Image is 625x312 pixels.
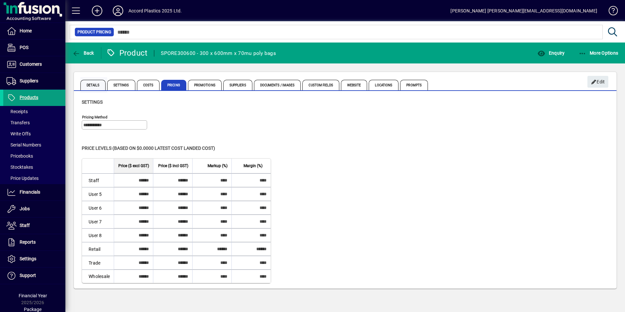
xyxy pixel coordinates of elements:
[82,146,215,151] span: Price levels (based on $0.0000 Latest cost landed cost)
[24,307,42,312] span: Package
[3,184,65,200] a: Financials
[341,80,367,90] span: Website
[137,80,160,90] span: Costs
[161,48,276,59] div: SPORE300600 - 300 x 600mm x 70mu poly bags
[108,5,128,17] button: Profile
[3,234,65,251] a: Reports
[82,173,114,187] td: Staff
[161,80,186,90] span: Pricing
[107,80,135,90] span: Settings
[87,5,108,17] button: Add
[82,99,103,105] span: Settings
[536,47,566,59] button: Enquiry
[3,217,65,234] a: Staff
[82,201,114,215] td: User 6
[587,76,608,88] button: Edit
[20,239,36,245] span: Reports
[158,162,188,169] span: Price ($ incl GST)
[3,73,65,89] a: Suppliers
[577,47,620,59] button: More Options
[302,80,339,90] span: Custom Fields
[20,206,30,211] span: Jobs
[7,120,30,125] span: Transfers
[591,77,605,87] span: Edit
[3,162,65,173] a: Stocktakes
[7,165,33,170] span: Stocktakes
[579,50,618,56] span: More Options
[3,150,65,162] a: Pricebooks
[223,80,252,90] span: Suppliers
[82,269,114,283] td: Wholesale
[400,80,428,90] span: Prompts
[7,176,39,181] span: Price Updates
[3,23,65,39] a: Home
[3,106,65,117] a: Receipts
[128,6,182,16] div: Accord Plastics 2025 Ltd.
[77,29,111,35] span: Product Pricing
[7,109,28,114] span: Receipts
[82,115,108,119] mat-label: Pricing method
[3,139,65,150] a: Serial Numbers
[82,187,114,201] td: User 5
[3,251,65,267] a: Settings
[7,153,33,159] span: Pricebooks
[3,117,65,128] a: Transfers
[82,242,114,256] td: Retail
[537,50,565,56] span: Enquiry
[20,78,38,83] span: Suppliers
[19,293,47,298] span: Financial Year
[3,128,65,139] a: Write Offs
[604,1,617,23] a: Knowledge Base
[20,189,40,195] span: Financials
[82,256,114,269] td: Trade
[20,45,28,50] span: POS
[20,273,36,278] span: Support
[3,40,65,56] a: POS
[80,80,106,90] span: Details
[3,173,65,184] a: Price Updates
[369,80,398,90] span: Locations
[254,80,301,90] span: Documents / Images
[20,256,36,261] span: Settings
[3,56,65,73] a: Customers
[82,228,114,242] td: User 8
[450,6,597,16] div: [PERSON_NAME] [PERSON_NAME][EMAIL_ADDRESS][DOMAIN_NAME]
[20,95,38,100] span: Products
[244,162,262,169] span: Margin (%)
[188,80,222,90] span: Promotions
[7,142,41,147] span: Serial Numbers
[7,131,31,136] span: Write Offs
[82,215,114,228] td: User 7
[118,162,149,169] span: Price ($ excl GST)
[106,48,148,58] div: Product
[20,28,32,33] span: Home
[20,61,42,67] span: Customers
[72,50,94,56] span: Back
[20,223,30,228] span: Staff
[65,47,101,59] app-page-header-button: Back
[3,201,65,217] a: Jobs
[3,268,65,284] a: Support
[71,47,96,59] button: Back
[208,162,228,169] span: Markup (%)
